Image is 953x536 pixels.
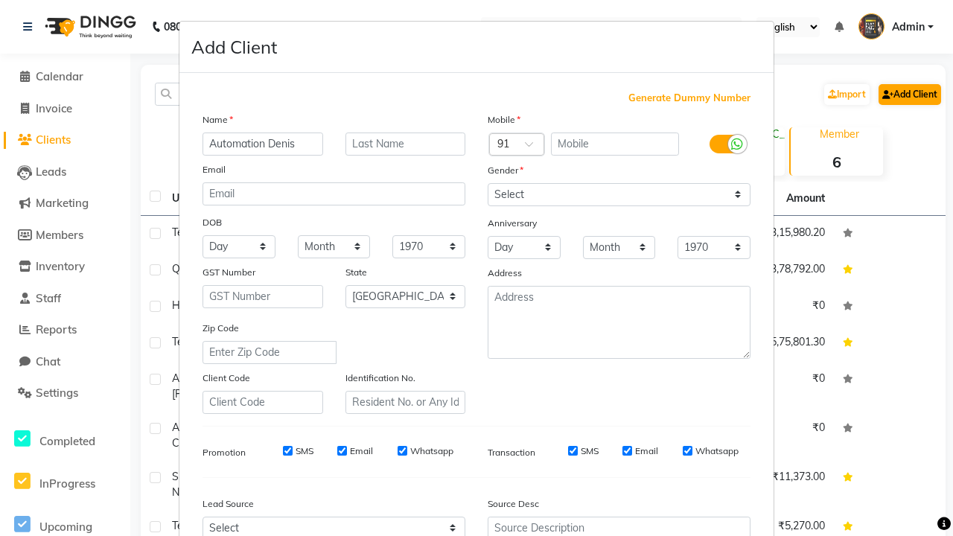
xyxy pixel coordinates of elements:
h4: Add Client [191,33,277,60]
span: Generate Dummy Number [628,91,750,106]
label: Lead Source [203,497,254,511]
input: Resident No. or Any Id [345,391,466,414]
input: Enter Zip Code [203,341,337,364]
label: Email [350,444,373,458]
label: SMS [581,444,599,458]
label: Name [203,113,233,127]
label: GST Number [203,266,255,279]
input: First Name [203,133,323,156]
label: Zip Code [203,322,239,335]
label: Email [635,444,658,458]
label: DOB [203,216,222,229]
label: State [345,266,367,279]
label: Identification No. [345,371,415,385]
label: Whatsapp [695,444,739,458]
input: Mobile [551,133,680,156]
input: GST Number [203,285,323,308]
label: Gender [488,164,523,177]
label: Promotion [203,446,246,459]
label: Email [203,163,226,176]
label: Whatsapp [410,444,453,458]
input: Client Code [203,391,323,414]
label: SMS [296,444,313,458]
input: Email [203,182,465,205]
label: Mobile [488,113,520,127]
label: Anniversary [488,217,537,230]
input: Last Name [345,133,466,156]
label: Address [488,267,522,280]
label: Client Code [203,371,250,385]
label: Transaction [488,446,535,459]
label: Source Desc [488,497,539,511]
